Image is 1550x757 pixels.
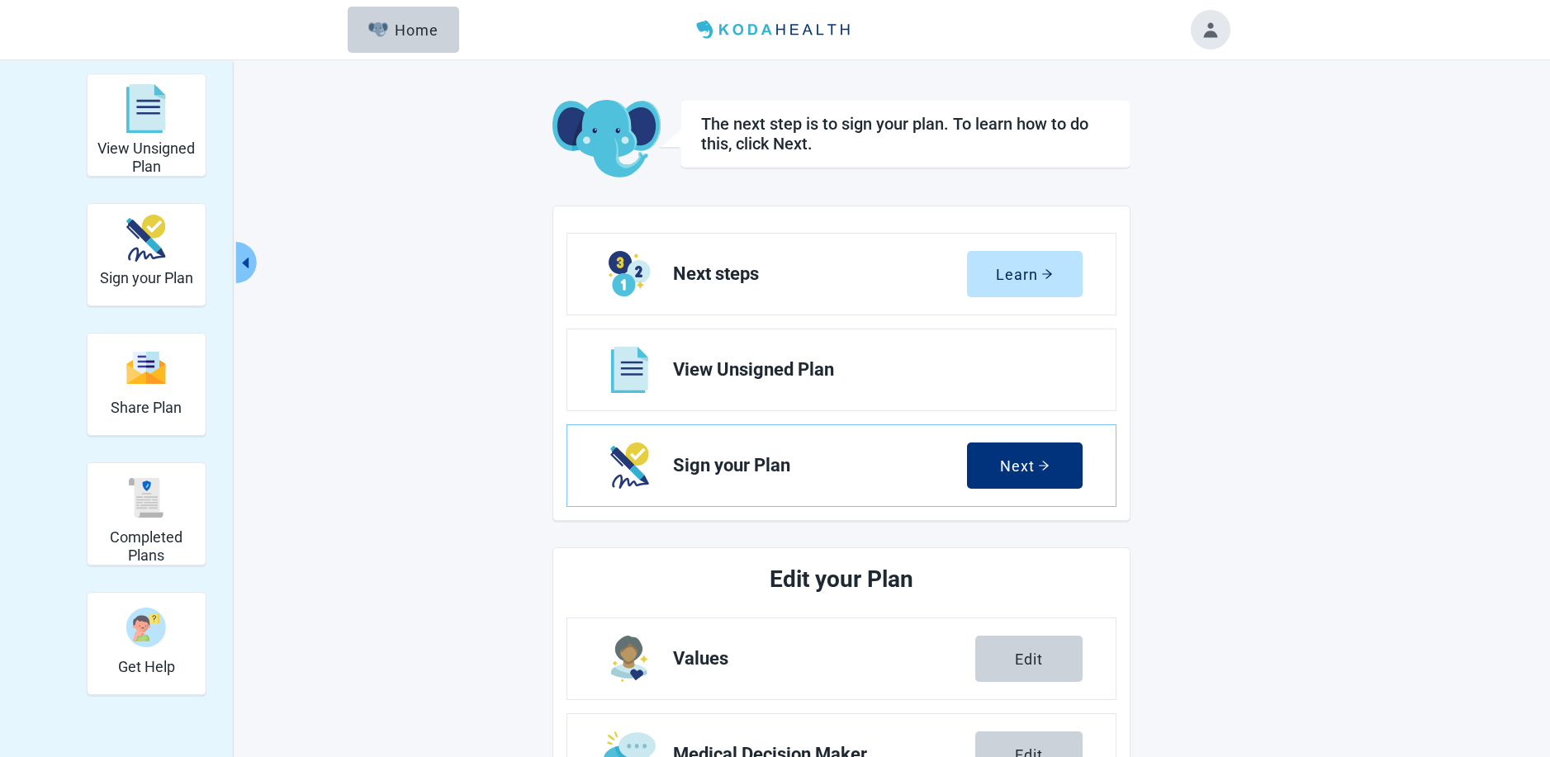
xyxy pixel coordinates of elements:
[87,203,206,306] div: Sign your Plan
[701,114,1110,154] h1: The next step is to sign your plan. To learn how to do this, click Next.
[1041,268,1053,280] span: arrow-right
[126,608,166,647] img: person-question-x68TBcxA.svg
[236,242,257,283] button: Collapse menu
[238,255,254,271] span: caret-left
[94,528,199,564] h2: Completed Plans
[87,73,206,177] div: View Unsigned Plan
[996,266,1053,282] div: Learn
[111,399,182,417] h2: Share Plan
[967,251,1083,297] button: Learnarrow-right
[368,21,439,38] div: Home
[118,658,175,676] h2: Get Help
[1000,457,1050,474] div: Next
[1038,460,1050,471] span: arrow-right
[567,425,1116,506] a: Next Sign your Plan section
[368,22,389,37] img: Elephant
[87,462,206,565] div: Completed Plans
[673,649,975,669] span: Values
[100,269,193,287] h2: Sign your Plan
[967,442,1083,489] button: Nextarrow-right
[126,215,166,262] img: make_plan_official-CpYJDfBD.svg
[673,264,967,284] span: Next steps
[126,478,166,518] img: svg%3e
[567,329,1116,410] a: View View Unsigned Plan section
[690,17,860,43] img: Koda Health
[673,360,1069,380] span: View Unsigned Plan
[126,350,166,386] img: svg%3e
[1191,10,1230,50] button: Toggle account menu
[126,84,166,134] img: svg%3e
[348,7,459,53] button: ElephantHome
[567,234,1116,315] a: Learn Next steps section
[567,618,1116,699] a: Edit Values section
[87,592,206,695] div: Get Help
[1015,651,1043,667] div: Edit
[628,561,1055,598] h2: Edit your Plan
[975,636,1083,682] button: Edit
[673,456,967,475] span: Sign your Plan
[552,100,661,179] img: Koda Elephant
[87,333,206,436] div: Share Plan
[94,140,199,175] h2: View Unsigned Plan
